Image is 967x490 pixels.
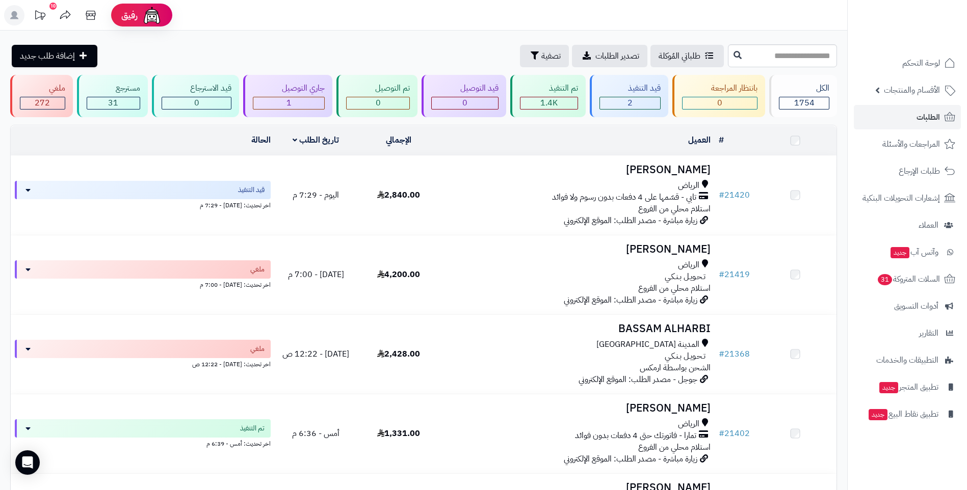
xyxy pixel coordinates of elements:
[253,83,325,94] div: جاري التوصيل
[520,83,578,94] div: تم التنفيذ
[854,375,961,399] a: تطبيق المتجرجديد
[719,268,724,281] span: #
[894,299,938,313] span: أدوات التسويق
[670,75,767,117] a: بانتظار المراجعة 0
[508,75,588,117] a: تم التنفيذ 1.4K
[854,402,961,426] a: تطبيق نقاط البيعجديد
[377,427,420,440] span: 1,331.00
[683,97,757,109] div: 0
[794,97,815,109] span: 1754
[292,427,339,440] span: أمس - 6:36 م
[564,453,697,465] span: زيارة مباشرة - مصدر الطلب: الموقع الإلكتروني
[854,240,961,264] a: وآتس آبجديد
[432,97,498,109] div: 0
[719,268,750,281] a: #21419
[142,5,162,25] img: ai-face.png
[640,362,711,374] span: الشحن بواسطة ارمكس
[869,409,887,420] span: جديد
[444,323,711,335] h3: BASSAM ALHARBI
[868,407,938,421] span: تطبيق نقاط البيع
[20,97,65,109] div: 272
[719,134,724,146] a: #
[719,348,750,360] a: #21368
[240,423,265,433] span: تم التنفيذ
[719,189,750,201] a: #21420
[854,186,961,210] a: إشعارات التحويلات البنكية
[919,218,938,232] span: العملاء
[884,83,940,97] span: الأقسام والمنتجات
[346,83,410,94] div: تم التوصيل
[919,326,938,340] span: التقارير
[717,97,722,109] span: 0
[665,350,705,362] span: تـحـويـل بـنـكـي
[35,97,50,109] span: 272
[595,50,639,62] span: تصدير الطلبات
[121,9,138,21] span: رفيق
[286,97,292,109] span: 1
[12,45,97,67] a: إضافة طلب جديد
[898,17,957,39] img: logo-2.png
[638,282,711,294] span: استلام محلي من الفروع
[876,353,938,367] span: التطبيقات والخدمات
[377,268,420,281] span: 4,200.00
[444,402,711,414] h3: [PERSON_NAME]
[682,83,757,94] div: بانتظار المراجعة
[431,83,499,94] div: قيد التوصيل
[902,56,940,70] span: لوحة التحكم
[719,189,724,201] span: #
[854,321,961,345] a: التقارير
[540,97,558,109] span: 1.4K
[444,243,711,255] h3: [PERSON_NAME]
[250,264,265,275] span: ملغي
[347,97,409,109] div: 0
[628,97,633,109] span: 2
[293,134,339,146] a: تاريخ الطلب
[688,134,711,146] a: العميل
[854,132,961,156] a: المراجعات والأسئلة
[250,344,265,354] span: ملغي
[854,294,961,318] a: أدوات التسويق
[420,75,508,117] a: قيد التوصيل 0
[520,45,569,67] button: تصفية
[444,164,711,176] h3: [PERSON_NAME]
[572,45,647,67] a: تصدير الطلبات
[253,97,324,109] div: 1
[87,97,140,109] div: 31
[87,83,140,94] div: مسترجع
[767,75,839,117] a: الكل1754
[719,348,724,360] span: #
[520,97,578,109] div: 1448
[878,380,938,394] span: تطبيق المتجر
[564,294,697,306] span: زيارة مباشرة - مصدر الطلب: الموقع الإلكتروني
[890,245,938,259] span: وآتس آب
[564,214,697,227] span: زيارة مباشرة - مصدر الطلب: الموقع الإلكتروني
[719,427,750,440] a: #21402
[386,134,411,146] a: الإجمالي
[108,97,118,109] span: 31
[377,189,420,201] span: 2,840.00
[49,3,57,10] div: 10
[238,185,265,195] span: قيد التنفيذ
[162,83,232,94] div: قيد الاسترجاع
[15,358,271,369] div: اخر تحديث: [DATE] - 12:22 ص
[150,75,242,117] a: قيد الاسترجاع 0
[678,418,699,430] span: الرياض
[288,268,344,281] span: [DATE] - 7:00 م
[863,191,940,205] span: إشعارات التحويلات البنكية
[879,382,898,393] span: جديد
[15,450,40,475] div: Open Intercom Messenger
[8,75,75,117] a: ملغي 272
[854,213,961,237] a: العملاء
[15,438,271,448] div: اخر تحديث: أمس - 6:39 م
[854,105,961,129] a: الطلبات
[650,45,724,67] a: طلباتي المُوكلة
[659,50,700,62] span: طلباتي المُوكلة
[541,50,561,62] span: تصفية
[854,159,961,183] a: طلبات الإرجاع
[282,348,349,360] span: [DATE] - 12:22 ص
[575,430,696,442] span: تمارا - فاتورتك حتى 4 دفعات بدون فوائد
[462,97,467,109] span: 0
[334,75,420,117] a: تم التوصيل 0
[665,271,705,283] span: تـحـويـل بـنـكـي
[678,259,699,271] span: الرياض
